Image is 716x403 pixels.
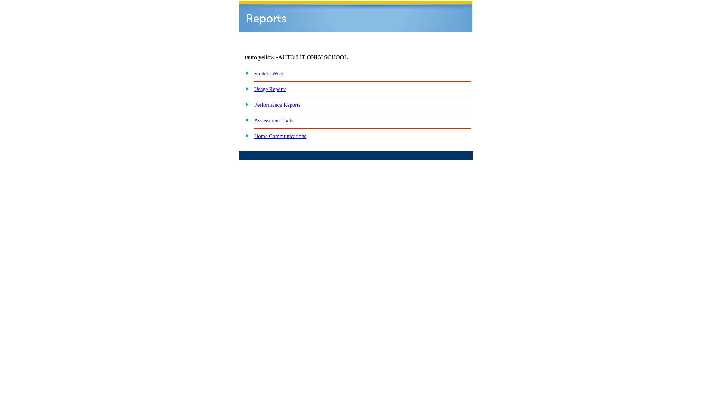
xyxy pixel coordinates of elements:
[254,118,293,124] a: Assessment Tools
[241,116,249,123] img: plus.gif
[254,86,286,92] a: Usage Reports
[254,71,284,76] a: Student Work
[245,54,382,61] td: tauto.yellow -
[254,102,301,108] a: Performance Reports
[241,85,249,92] img: plus.gif
[278,54,348,60] nobr: AUTO LIT ONLY SCHOOL
[241,69,249,76] img: plus.gif
[239,1,472,32] img: header
[254,133,307,139] a: Home Communications
[241,132,249,139] img: plus.gif
[241,101,249,107] img: plus.gif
